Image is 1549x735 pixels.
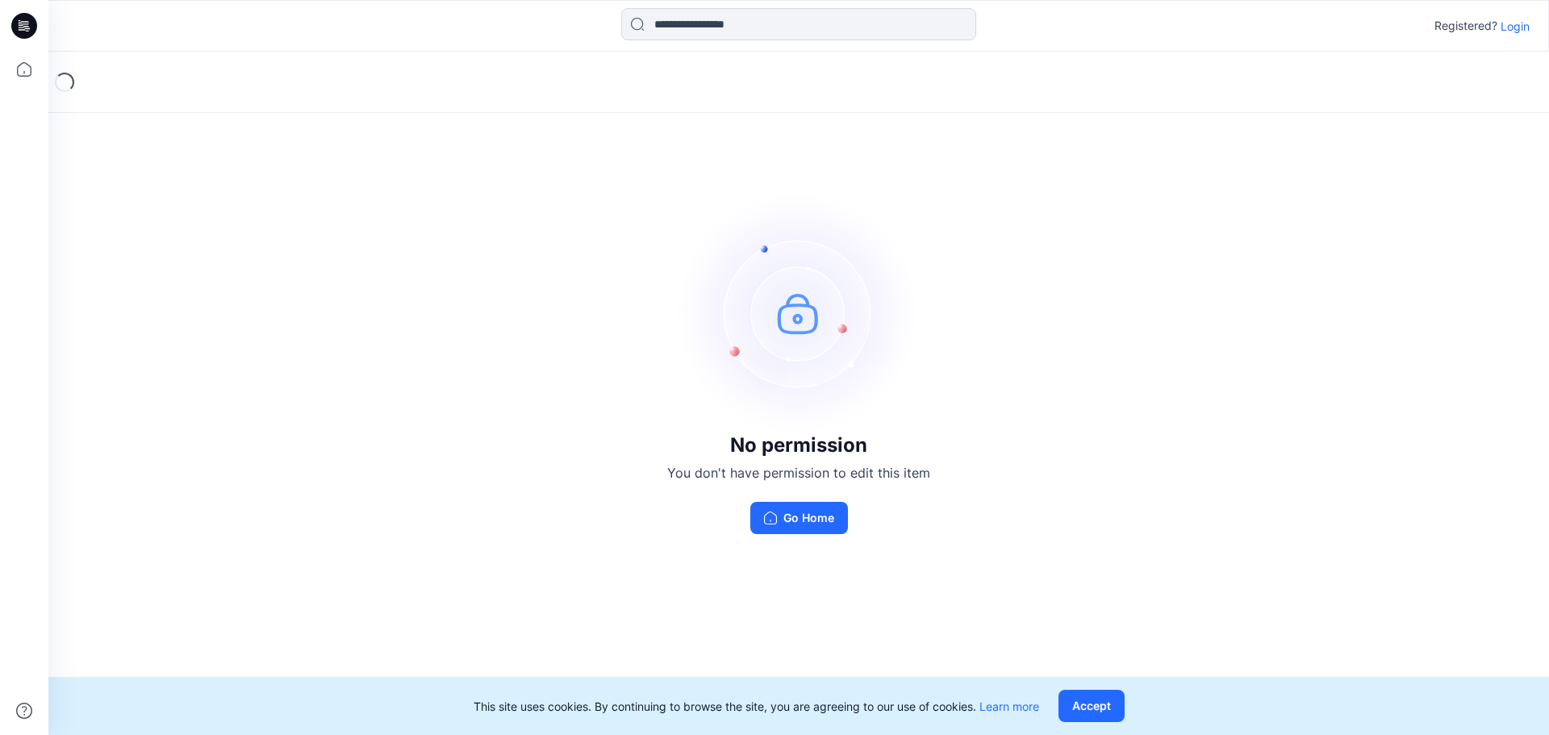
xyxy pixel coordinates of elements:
p: This site uses cookies. By continuing to browse the site, you are agreeing to our use of cookies. [474,698,1039,715]
p: You don't have permission to edit this item [667,463,930,482]
button: Accept [1058,690,1125,722]
button: Go Home [750,502,848,534]
p: Registered? [1434,16,1497,35]
h3: No permission [667,434,930,457]
p: Login [1501,18,1530,35]
img: no-perm.svg [678,192,920,434]
a: Learn more [979,700,1039,713]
